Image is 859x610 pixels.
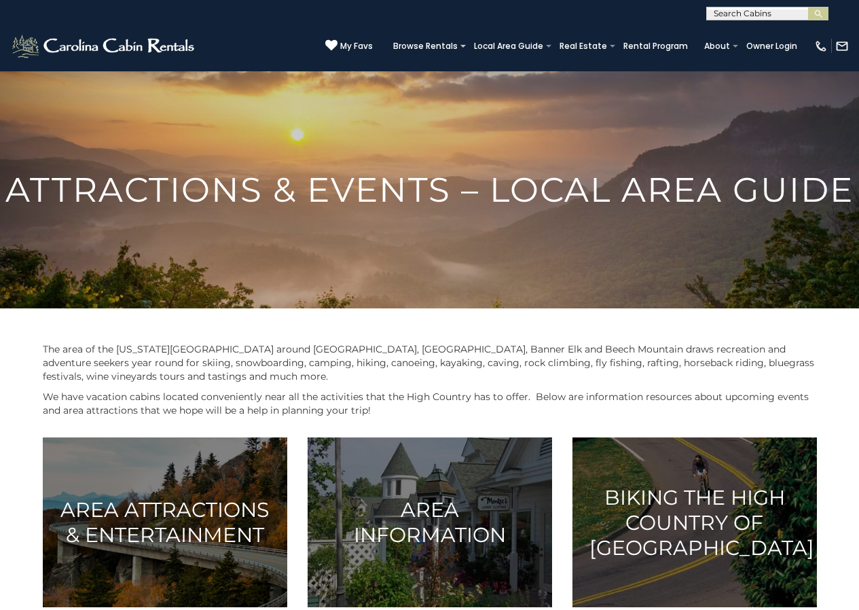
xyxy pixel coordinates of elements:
[325,39,373,53] a: My Favs
[739,37,804,56] a: Owner Login
[572,437,817,607] a: Biking the High Country of [GEOGRAPHIC_DATA]
[835,39,849,53] img: mail-regular-white.png
[467,37,550,56] a: Local Area Guide
[697,37,737,56] a: About
[589,485,800,560] h3: Biking the High Country of [GEOGRAPHIC_DATA]
[386,37,464,56] a: Browse Rentals
[553,37,614,56] a: Real Estate
[308,437,552,607] a: Area Information
[814,39,828,53] img: phone-regular-white.png
[340,40,373,52] span: My Favs
[60,497,270,548] h3: Area Attractions & Entertainment
[43,437,287,607] a: Area Attractions & Entertainment
[617,37,695,56] a: Rental Program
[325,497,535,548] h3: Area Information
[43,342,817,383] p: The area of the [US_STATE][GEOGRAPHIC_DATA] around [GEOGRAPHIC_DATA], [GEOGRAPHIC_DATA], Banner E...
[10,33,198,60] img: White-1-2.png
[43,390,817,417] p: We have vacation cabins located conveniently near all the activities that the High Country has to...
